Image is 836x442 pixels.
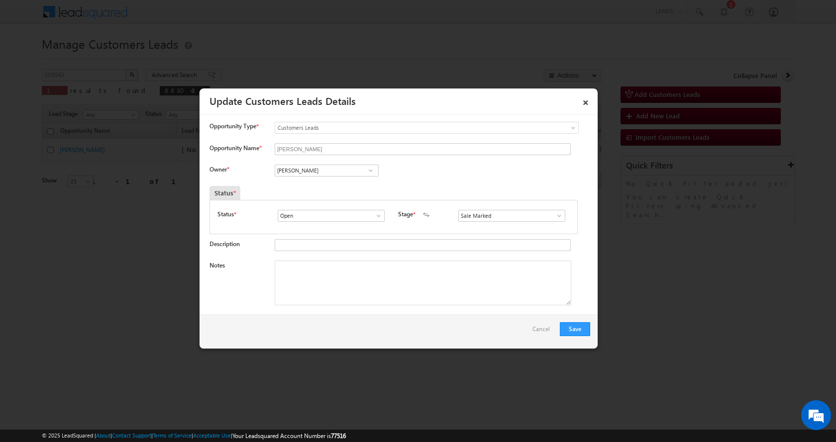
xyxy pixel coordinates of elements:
[153,432,192,439] a: Terms of Service
[209,166,229,173] label: Owner
[42,431,346,441] span: © 2025 LeadSquared | | | | |
[209,186,240,200] div: Status
[217,210,234,219] label: Status
[370,211,382,221] a: Show All Items
[209,144,261,152] label: Opportunity Name
[232,432,346,440] span: Your Leadsquared Account Number is
[209,122,256,131] span: Opportunity Type
[560,322,590,336] button: Save
[398,210,413,219] label: Stage
[13,92,182,298] textarea: Type your message and hit 'Enter'
[135,306,181,320] em: Start Chat
[209,240,240,248] label: Description
[209,93,356,107] a: Update Customers Leads Details
[96,432,110,439] a: About
[193,432,231,439] a: Acceptable Use
[364,166,377,176] a: Show All Items
[532,322,555,341] a: Cancel
[577,92,594,109] a: ×
[275,123,538,132] span: Customers Leads
[112,432,151,439] a: Contact Support
[278,210,385,222] input: Type to Search
[52,52,167,65] div: Chat with us now
[163,5,187,29] div: Minimize live chat window
[550,211,563,221] a: Show All Items
[209,262,225,269] label: Notes
[458,210,565,222] input: Type to Search
[17,52,42,65] img: d_60004797649_company_0_60004797649
[275,122,579,134] a: Customers Leads
[275,165,379,177] input: Type to Search
[331,432,346,440] span: 77516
